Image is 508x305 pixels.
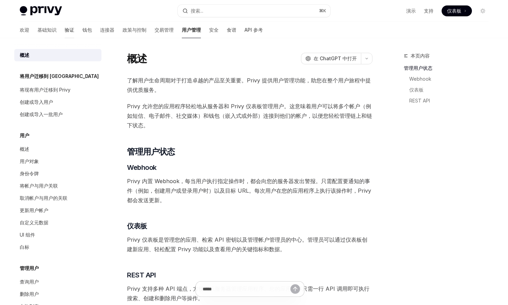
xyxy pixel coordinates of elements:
a: 连接器 [100,22,114,38]
a: API 参考 [244,22,263,38]
font: 欢迎 [20,27,29,33]
font: 管理用户状态 [404,65,432,71]
font: 政策与控制 [123,27,146,33]
a: 欢迎 [20,22,29,38]
font: 查询用户 [20,279,39,285]
font: API 参考 [244,27,263,33]
a: 概述 [14,143,101,155]
font: 连接器 [100,27,114,33]
a: Webhook [409,74,494,84]
font: 食谱 [227,27,236,33]
a: 身份令牌 [14,167,101,180]
a: 更新用户帐户 [14,204,101,216]
button: 切换暗模式 [477,5,488,16]
font: 交易管理 [155,27,174,33]
font: REST API [127,271,156,279]
a: 政策与控制 [123,22,146,38]
a: 食谱 [227,22,236,38]
a: 安全 [209,22,219,38]
font: Privy 仪表板是管理您的应用、检索 API 密钥以及管理帐户管理员的中心。管理员可以通过仪表板创建新应用、轻松配置 Privy 功能​​以及查看用户的关键指标和数据。 [127,236,367,253]
font: ⌘ [319,8,323,13]
font: Webhook [127,163,157,172]
font: 本页内容 [411,53,430,59]
font: 钱包 [82,27,92,33]
font: 管理用户 [20,265,39,271]
font: REST API [409,98,430,103]
font: 概述 [127,52,147,65]
font: Privy 内置 Webhook，每当用户执行指定操作时，都会向您的服务器发出警报。只需配置要通知的事件（例如，创建用户或登录用户时）以及目标 URL。每次用户在您的应用程序上执行该操作时，Pr... [127,178,371,204]
a: 演示 [406,7,416,14]
font: 删除用户 [20,291,39,297]
font: 概述 [20,146,29,152]
a: UI 组件 [14,229,101,241]
font: 了解用户生命周期对于打造卓越的产品至关重要。Privy 提供用户管理功能，助您在整个用户旅程中提供优质服务。 [127,77,371,93]
button: 搜索...⌘K [178,5,330,17]
font: 管理用户状态 [127,147,175,157]
font: 仪表板 [409,87,424,93]
font: 创建或导入一批用户 [20,111,63,117]
img: 灯光标志 [20,6,62,16]
a: REST API [409,95,494,106]
a: 白标 [14,241,101,253]
font: 用户对象 [20,158,39,164]
font: 演示 [406,8,416,14]
font: 将用户迁移到 [GEOGRAPHIC_DATA] [20,73,99,79]
a: 查询用户 [14,276,101,288]
a: 删除用户 [14,288,101,300]
font: 仪表板 [127,222,147,230]
a: 自定义元数据 [14,216,101,229]
font: 更新用户帐户 [20,207,48,213]
font: 概述 [20,52,29,58]
font: 搜索... [191,8,203,14]
a: 交易管理 [155,22,174,38]
font: 将帐户与用户关联 [20,183,58,189]
font: 创建或导入用户 [20,99,53,105]
a: 取消帐户与用户的关联 [14,192,101,204]
button: 发送消息 [290,284,300,294]
font: 自定义元数据 [20,220,48,225]
font: 用户 [20,132,29,138]
font: 验证 [65,27,74,33]
a: 仪表板 [409,84,494,95]
font: UI 组件 [20,232,35,238]
font: 在 ChatGPT 中打开 [314,55,357,61]
font: 安全 [209,27,219,33]
font: 身份令牌 [20,171,39,176]
font: Privy 允许您的应用程序轻松地从服务器和 Privy 仪表板管理用户。这意味着用户可以将多个帐户（例如短信、电子邮件、社交媒体）和钱包（嵌入式或外部）连接到他们的帐户，以便您轻松管理链上和链... [127,103,372,129]
font: Webhook [409,76,431,82]
a: 仪表板 [442,5,472,16]
a: 验证 [65,22,74,38]
a: 将现有用户迁移到 Privy [14,84,101,96]
a: 概述 [14,49,101,61]
a: 基础知识 [37,22,57,38]
font: 白标 [20,244,29,250]
a: 支持 [424,7,433,14]
font: K [323,8,326,13]
font: 将现有用户迁移到 Privy [20,87,70,93]
button: 在 ChatGPT 中打开 [301,53,361,64]
a: 创建或导入用户 [14,96,101,108]
font: 基础知识 [37,27,57,33]
font: 支持 [424,8,433,14]
font: 仪表板 [447,8,461,14]
a: 创建或导入一批用户 [14,108,101,121]
a: 用户对象 [14,155,101,167]
a: 将帐户与用户关联 [14,180,101,192]
font: 取消帐户与用户的关联 [20,195,67,201]
a: 钱包 [82,22,92,38]
a: 管理用户状态 [404,63,494,74]
font: 用户管理 [182,27,201,33]
a: 用户管理 [182,22,201,38]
